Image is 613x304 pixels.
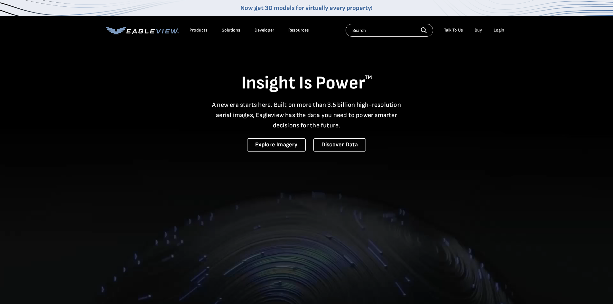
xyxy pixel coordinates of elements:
[247,138,306,152] a: Explore Imagery
[255,27,274,33] a: Developer
[365,74,372,80] sup: TM
[190,27,208,33] div: Products
[222,27,240,33] div: Solutions
[106,72,507,95] h1: Insight Is Power
[288,27,309,33] div: Resources
[313,138,366,152] a: Discover Data
[240,4,373,12] a: Now get 3D models for virtually every property!
[444,27,463,33] div: Talk To Us
[208,100,405,131] p: A new era starts here. Built on more than 3.5 billion high-resolution aerial images, Eagleview ha...
[346,24,433,37] input: Search
[475,27,482,33] a: Buy
[494,27,504,33] div: Login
